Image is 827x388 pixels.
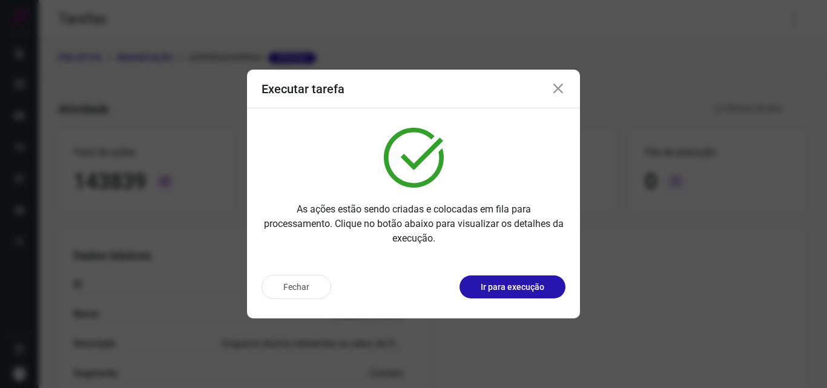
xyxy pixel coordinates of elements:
h3: Executar tarefa [262,82,344,96]
button: Ir para execução [460,275,565,298]
p: As ações estão sendo criadas e colocadas em fila para processamento. Clique no botão abaixo para ... [262,202,565,246]
p: Ir para execução [481,281,544,294]
button: Fechar [262,275,331,299]
img: verified.svg [384,128,444,188]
